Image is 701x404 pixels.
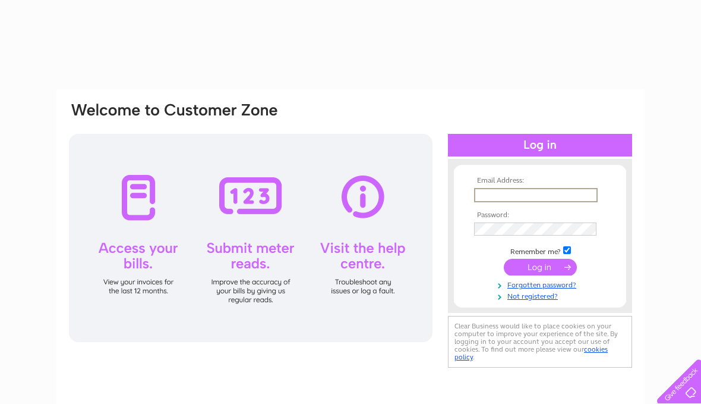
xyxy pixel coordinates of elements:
[474,290,609,301] a: Not registered?
[504,259,577,275] input: Submit
[471,177,609,185] th: Email Address:
[448,316,632,368] div: Clear Business would like to place cookies on your computer to improve your experience of the sit...
[471,245,609,256] td: Remember me?
[474,278,609,290] a: Forgotten password?
[471,211,609,220] th: Password:
[454,345,608,361] a: cookies policy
